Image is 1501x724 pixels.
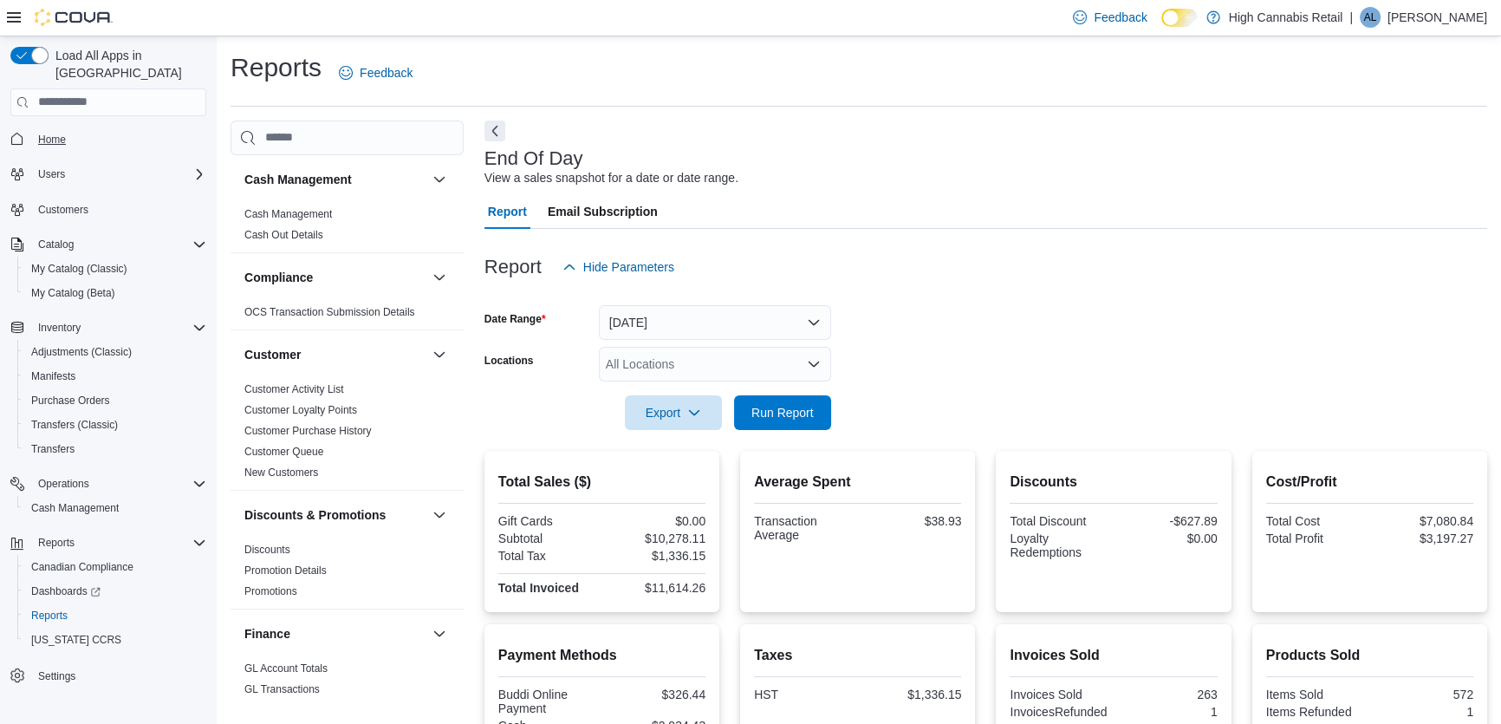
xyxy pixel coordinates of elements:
[31,129,73,150] a: Home
[3,531,213,555] button: Reports
[429,169,450,190] button: Cash Management
[244,506,426,524] button: Discounts & Promotions
[751,404,814,421] span: Run Report
[24,283,122,303] a: My Catalog (Beta)
[244,625,426,642] button: Finance
[429,623,450,644] button: Finance
[24,629,206,650] span: Washington CCRS
[31,442,75,456] span: Transfers
[17,281,213,305] button: My Catalog (Beta)
[244,466,318,479] span: New Customers
[31,664,206,686] span: Settings
[599,305,831,340] button: [DATE]
[484,312,546,326] label: Date Range
[244,445,323,459] span: Customer Queue
[3,662,213,688] button: Settings
[31,394,110,408] span: Purchase Orders
[244,683,320,695] a: GL Transactions
[498,645,705,666] h2: Payment Methods
[17,340,213,364] button: Adjustments (Classic)
[31,317,88,338] button: Inventory
[244,662,328,675] span: GL Account Totals
[754,645,961,666] h2: Taxes
[24,390,117,411] a: Purchase Orders
[17,579,213,603] a: Dashboards
[24,498,126,519] a: Cash Management
[24,605,206,626] span: Reports
[429,267,450,288] button: Compliance
[31,199,95,220] a: Customers
[484,354,534,368] label: Locations
[754,514,854,542] div: Transaction Average
[38,477,89,491] span: Operations
[1387,7,1487,28] p: [PERSON_NAME]
[1266,705,1367,719] div: Items Refunded
[24,258,206,279] span: My Catalog (Classic)
[484,257,542,277] h3: Report
[498,532,599,545] div: Subtotal
[244,208,332,220] a: Cash Management
[24,557,206,577] span: Canadian Compliance
[1010,472,1217,492] h2: Discounts
[1161,27,1162,28] span: Dark Mode
[24,283,206,303] span: My Catalog (Beta)
[31,199,206,220] span: Customers
[244,543,290,557] span: Discounts
[244,382,344,396] span: Customer Activity List
[1373,705,1473,719] div: 1
[3,162,213,186] button: Users
[38,238,74,251] span: Catalog
[1373,532,1473,545] div: $3,197.27
[49,47,206,82] span: Load All Apps in [GEOGRAPHIC_DATA]
[38,167,65,181] span: Users
[1117,688,1218,701] div: 263
[332,55,419,90] a: Feedback
[1373,514,1473,528] div: $7,080.84
[754,472,961,492] h2: Average Spent
[1266,645,1473,666] h2: Products Sold
[635,395,712,430] span: Export
[38,133,66,147] span: Home
[1010,514,1110,528] div: Total Discount
[1094,9,1147,26] span: Feedback
[38,321,81,335] span: Inventory
[24,629,128,650] a: [US_STATE] CCRS
[231,379,464,490] div: Customer
[17,437,213,461] button: Transfers
[24,366,206,387] span: Manifests
[31,666,82,687] a: Settings
[605,581,705,595] div: $11,614.26
[24,605,75,626] a: Reports
[31,473,96,494] button: Operations
[734,395,831,430] button: Run Report
[244,229,323,241] a: Cash Out Details
[17,257,213,281] button: My Catalog (Classic)
[17,603,213,628] button: Reports
[24,414,125,435] a: Transfers (Classic)
[17,413,213,437] button: Transfers (Classic)
[24,439,206,460] span: Transfers
[1161,9,1198,27] input: Dark Mode
[244,425,372,437] a: Customer Purchase History
[31,584,101,598] span: Dashboards
[24,581,206,602] span: Dashboards
[605,514,705,528] div: $0.00
[429,344,450,365] button: Customer
[3,316,213,340] button: Inventory
[498,549,599,563] div: Total Tax
[17,628,213,652] button: [US_STATE] CCRS
[244,584,297,598] span: Promotions
[31,286,115,300] span: My Catalog (Beta)
[31,560,133,574] span: Canadian Compliance
[244,383,344,395] a: Customer Activity List
[31,234,81,255] button: Catalog
[244,305,415,319] span: OCS Transaction Submission Details
[244,662,328,675] a: GL Account Totals
[31,609,68,623] span: Reports
[24,498,206,519] span: Cash Management
[24,557,140,577] a: Canadian Compliance
[24,581,107,602] a: Dashboards
[556,250,681,284] button: Hide Parameters
[31,369,75,383] span: Manifests
[31,532,81,553] button: Reports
